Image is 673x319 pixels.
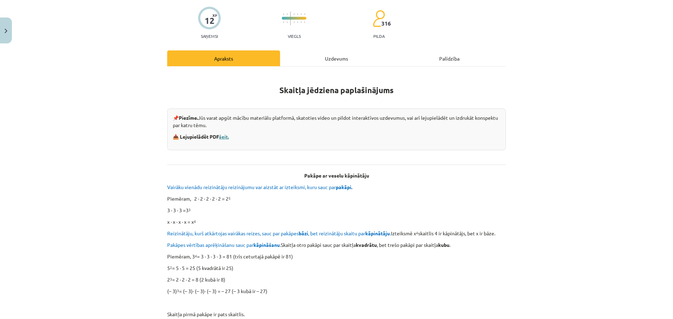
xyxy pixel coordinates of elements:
[416,230,418,235] sup: 4
[304,172,369,179] b: Pakāpe ar veselu kāpinātāju
[167,276,506,283] p: 2 = 2 ∙ 2 ∙ 2 = 8 (2 kubā ir 8)
[336,184,352,190] b: pakāpi.
[195,253,197,258] sup: 4
[167,218,506,226] p: x ∙ x ∙ x ∙ x = x
[301,13,301,15] img: icon-short-line-57e1e144782c952c97e751825c79c345078a6d821885a25fce030b3d8c18986b.svg
[356,242,377,248] b: kvadrātu
[189,207,191,212] sup: 3
[167,50,280,66] div: Apraksts
[283,13,284,15] img: icon-short-line-57e1e144782c952c97e751825c79c345078a6d821885a25fce030b3d8c18986b.svg
[297,13,298,15] img: icon-short-line-57e1e144782c952c97e751825c79c345078a6d821885a25fce030b3d8c18986b.svg
[373,10,385,27] img: students-c634bb4e5e11cddfef0936a35e636f08e4e9abd3cc4e673bd6f9a4125e45ecb1.svg
[167,195,506,202] p: Piemēram, 2 ∙ 2 ∙ 2 ∙ 2 ∙ 2 = 2
[212,13,217,17] span: XP
[438,242,449,248] b: kubu
[294,21,294,23] img: icon-short-line-57e1e144782c952c97e751825c79c345078a6d821885a25fce030b3d8c18986b.svg
[173,114,500,129] p: 📌 Jūs varat apgūt mācību materiālu platformā, skatoties video un pildot interaktīvos uzdevumus, v...
[253,242,280,248] b: kāpināšanu
[205,16,215,26] div: 12
[5,29,7,33] img: icon-close-lesson-0947bae3869378f0d4975bcd49f059093ad1ed9edebbc8119c70593378902aed.svg
[198,34,221,39] p: Saņemsi
[167,242,281,248] span: Pakāpes vērtības aprēķināšanu sauc par .
[167,311,506,318] p: Skaitļa pirmā pakāpe ir pats skaitlis.
[170,276,172,282] sup: 3
[301,21,301,23] img: icon-short-line-57e1e144782c952c97e751825c79c345078a6d821885a25fce030b3d8c18986b.svg
[297,21,298,23] img: icon-short-line-57e1e144782c952c97e751825c79c345078a6d821885a25fce030b3d8c18986b.svg
[173,133,230,140] strong: 📥 Lejupielādēt PDF
[179,115,198,121] strong: Piezīme.
[373,34,385,39] p: pilda
[219,133,229,140] a: šeit.
[167,253,506,260] p: Piemēram, 3 = 3 ∙ 3 ∙ 3 ∙ 3 = 81 (trīs ceturtajā pakāpē ir 81)
[167,207,506,214] p: 3 ∙ 3 ∙ 3 =3
[290,12,291,25] img: icon-long-line-d9ea69661e0d244f92f715978eff75569469978d946b2353a9bb055b3ed8787d.svg
[167,230,391,236] span: Reizinātāju, kurš atkārtojas vairākas reizes, sauc par pakāpes , bet reizinātāju skaitu par .
[294,13,294,15] img: icon-short-line-57e1e144782c952c97e751825c79c345078a6d821885a25fce030b3d8c18986b.svg
[304,13,305,15] img: icon-short-line-57e1e144782c952c97e751825c79c345078a6d821885a25fce030b3d8c18986b.svg
[365,230,390,236] b: kāpinātāju
[170,265,172,270] sup: 2
[167,287,506,295] p: (– 3) = (– 3)∙ (– 3)∙ (– 3) = – 27 (– 3 kubā ir – 27)
[299,230,308,236] b: bāzi
[167,264,506,272] p: 5 = 5 ∙ 5 = 25 (5 kvadrātā ir 25)
[304,21,305,23] img: icon-short-line-57e1e144782c952c97e751825c79c345078a6d821885a25fce030b3d8c18986b.svg
[287,21,287,23] img: icon-short-line-57e1e144782c952c97e751825c79c345078a6d821885a25fce030b3d8c18986b.svg
[393,50,506,66] div: Palīdzība
[194,219,196,224] sup: 4
[280,50,393,66] div: Uzdevums
[287,13,287,15] img: icon-short-line-57e1e144782c952c97e751825c79c345078a6d821885a25fce030b3d8c18986b.svg
[167,241,506,249] p: Skaitļa otro pakāpi sauc par skaitļa , bet trešo pakāpi par skaitļa .
[167,184,353,190] span: Vairāku vienādu reizinātāju reizinājumu var aizstāt ar izteiksmi, kuru sauc par
[167,230,506,237] p: Izteiksmē x skaitlis 4 ir kāpinātājs, bet x ir bāze.
[288,34,301,39] p: Viegls
[177,288,179,293] sup: 3
[279,85,394,95] strong: Skaitļa jēdziena paplašinājums
[381,20,391,27] span: 316
[283,21,284,23] img: icon-short-line-57e1e144782c952c97e751825c79c345078a6d821885a25fce030b3d8c18986b.svg
[229,195,231,201] sup: 5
